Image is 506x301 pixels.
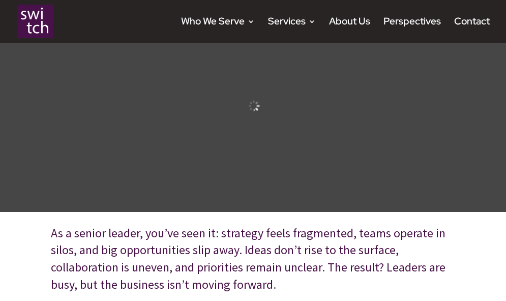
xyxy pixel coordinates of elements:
a: Perspectives [383,18,441,43]
a: Who We Serve [181,18,255,43]
a: Contact [454,18,490,43]
a: Services [268,18,316,43]
a: About Us [329,18,370,43]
